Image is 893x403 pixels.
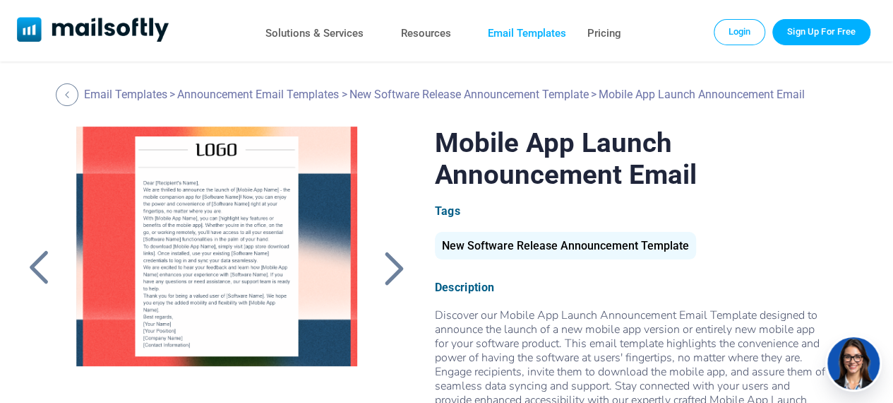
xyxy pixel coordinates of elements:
[376,250,412,286] a: Back
[401,23,451,44] a: Resources
[772,19,870,45] a: Trial
[84,88,167,101] a: Email Templates
[435,127,825,190] h1: Mobile App Launch Announcement Email
[21,250,56,286] a: Back
[435,281,825,294] div: Description
[435,204,825,218] div: Tags
[714,19,766,45] a: Login
[177,88,339,101] a: Announcement Email Templates
[435,245,696,251] a: New Software Release Announcement Template
[587,23,621,44] a: Pricing
[349,88,589,101] a: New Software Release Announcement Template
[265,23,364,44] a: Solutions & Services
[17,17,169,45] a: Mailsoftly
[488,23,566,44] a: Email Templates
[435,232,696,259] div: New Software Release Announcement Template
[56,83,82,106] a: Back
